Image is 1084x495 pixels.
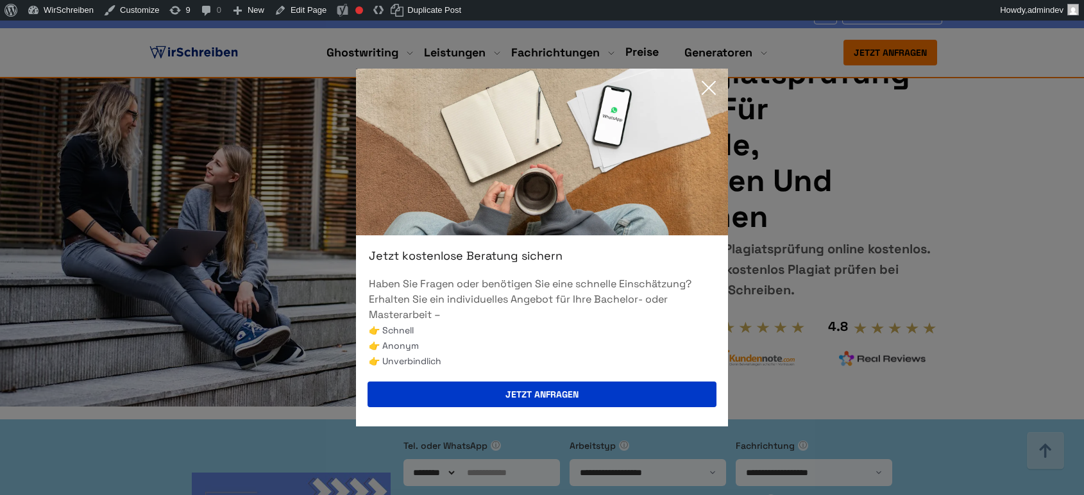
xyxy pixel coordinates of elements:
[368,382,716,407] button: Jetzt anfragen
[1028,5,1063,15] span: admindev
[356,248,728,264] div: Jetzt kostenlose Beratung sichern
[369,323,715,338] li: 👉 Schnell
[369,353,715,369] li: 👉 Unverbindlich
[369,276,715,323] p: Haben Sie Fragen oder benötigen Sie eine schnelle Einschätzung? Erhalten Sie ein individuelles An...
[356,69,728,235] img: exit
[355,6,363,14] div: Focus keyphrase not set
[369,338,715,353] li: 👉 Anonym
